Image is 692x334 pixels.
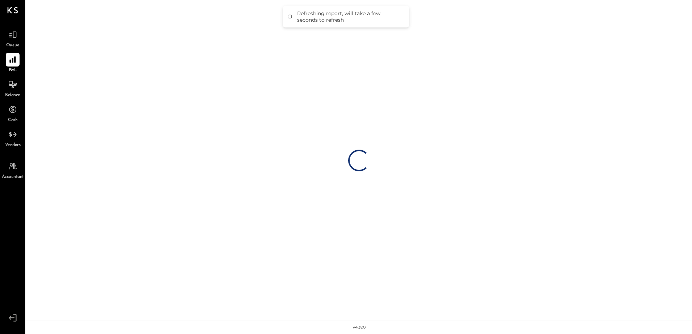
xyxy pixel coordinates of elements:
[9,67,17,74] span: P&L
[2,174,24,180] span: Accountant
[6,42,20,49] span: Queue
[297,10,402,23] div: Refreshing report, will take a few seconds to refresh
[0,159,25,180] a: Accountant
[0,28,25,49] a: Queue
[0,53,25,74] a: P&L
[0,103,25,124] a: Cash
[0,128,25,149] a: Vendors
[5,92,20,99] span: Balance
[5,142,21,149] span: Vendors
[0,78,25,99] a: Balance
[353,325,366,330] div: v 4.37.0
[8,117,17,124] span: Cash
